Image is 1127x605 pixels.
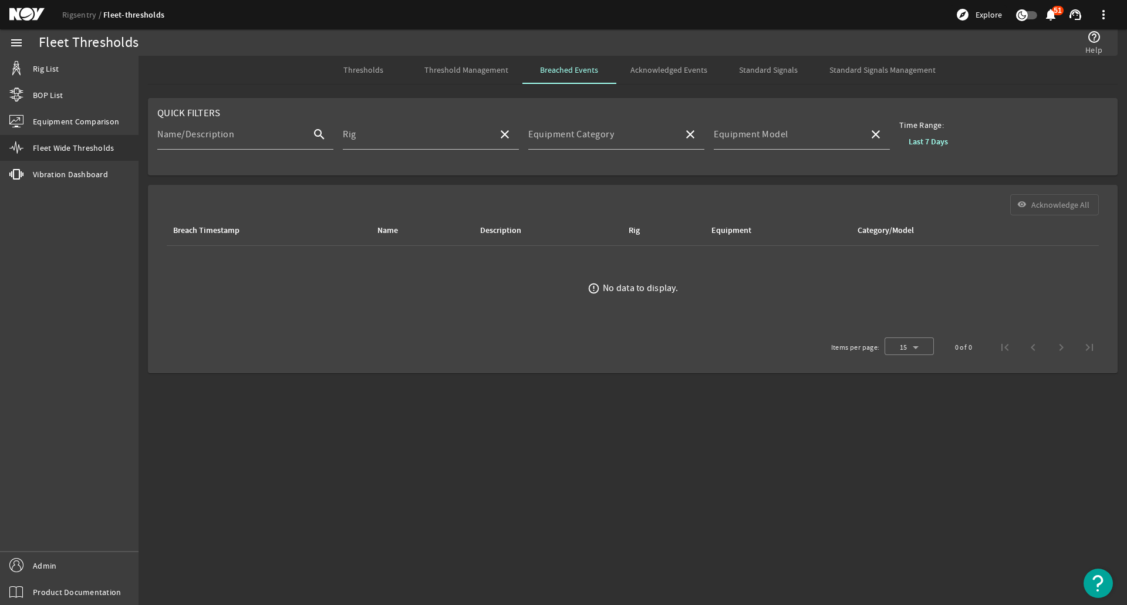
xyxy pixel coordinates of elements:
span: Thresholds [343,66,383,74]
div: Items per page: [831,342,880,353]
a: Rigsentry [62,9,103,20]
mat-icon: error_outline [588,282,600,295]
div: Breach Timestamp [173,224,239,237]
mat-icon: close [683,127,697,141]
span: Standard Signals Management [829,66,936,74]
span: Product Documentation [33,586,121,598]
span: Acknowledged Events [630,66,707,74]
div: Time Range: [899,119,957,152]
span: Quick Filters [157,107,220,119]
span: BOP List [33,89,63,101]
div: Description [480,224,521,237]
span: Rig List [33,63,59,75]
div: Category/Model [858,224,914,237]
mat-label: Equipment Model [714,129,788,140]
div: Equipment [711,224,751,237]
div: Equipment [710,224,842,237]
span: Equipment Comparison [33,116,119,127]
mat-icon: search [305,127,333,141]
div: No data to display. [603,282,678,294]
div: Fleet Thresholds [39,37,139,49]
button: Open Resource Center [1084,569,1113,598]
a: Fleet-thresholds [103,9,164,21]
mat-icon: explore [956,8,970,22]
button: Explore [951,5,1007,24]
div: Name [377,224,398,237]
mat-icon: notifications [1044,8,1058,22]
mat-label: Rig [343,129,356,140]
div: Category/Model [856,224,1024,237]
span: Vibration Dashboard [33,168,108,180]
mat-icon: close [869,127,883,141]
span: Help [1085,44,1102,56]
div: Rig [627,224,696,237]
mat-icon: support_agent [1068,8,1082,22]
div: Rig [629,224,640,237]
span: Admin [33,560,56,572]
mat-icon: help_outline [1087,30,1101,44]
mat-icon: menu [9,36,23,50]
mat-label: Equipment Category [528,129,614,140]
div: Description [478,224,613,237]
b: Last 7 Days [909,136,948,147]
button: more_vert [1089,1,1118,29]
mat-icon: vibration [9,167,23,181]
mat-icon: close [498,127,512,141]
div: 0 of 0 [955,342,972,353]
span: Standard Signals [739,66,798,74]
button: 51 [1044,9,1057,21]
span: Threshold Management [424,66,508,74]
span: Breached Events [540,66,598,74]
mat-label: Name/Description [157,129,234,140]
span: Fleet Wide Thresholds [33,142,114,154]
div: Name [376,224,465,237]
button: Last 7 Days [899,131,957,152]
div: Breach Timestamp [171,224,362,237]
span: Explore [976,9,1002,21]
